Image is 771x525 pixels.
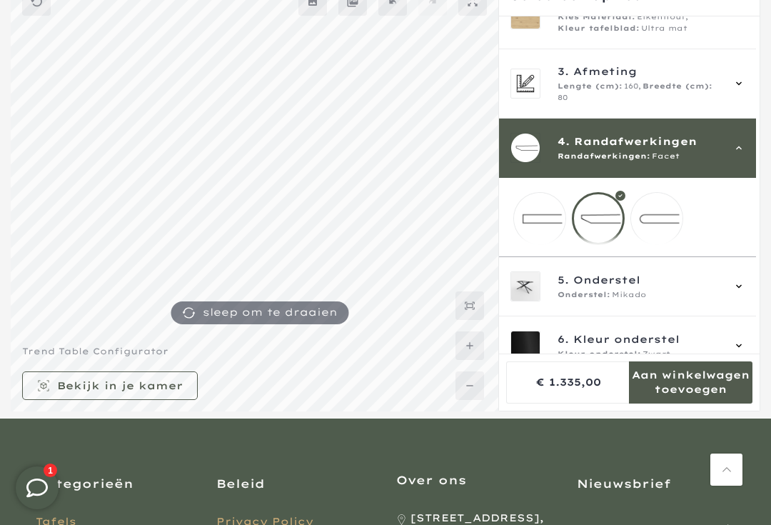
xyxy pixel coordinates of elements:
iframe: toggle-frame [1,452,73,524]
a: Terug naar boven [710,454,742,486]
h3: Nieuwsbrief [577,476,736,491]
h3: Beleid [216,476,376,491]
h3: Categorieën [36,476,195,491]
h3: Over ons [396,472,555,488]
